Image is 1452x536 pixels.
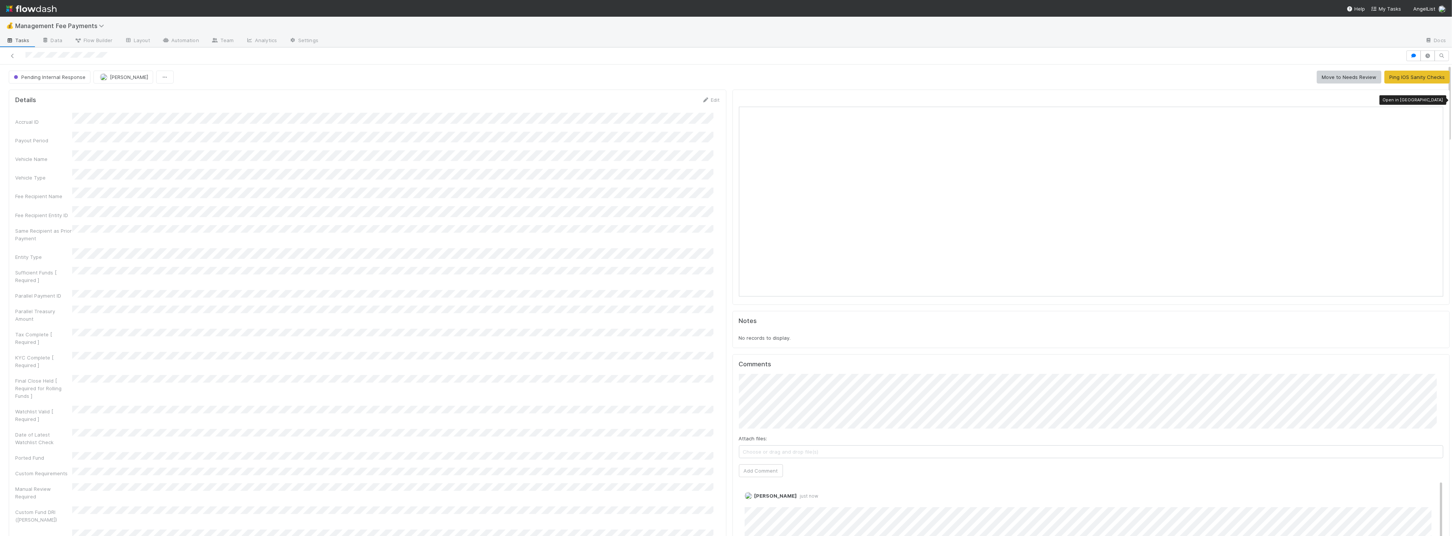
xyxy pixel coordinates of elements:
[739,317,757,325] h5: Notes
[15,192,72,200] div: Fee Recipient Name
[15,227,72,242] div: Same Recipient as Prior Payment
[36,35,68,47] a: Data
[797,493,819,499] span: just now
[1371,6,1401,12] span: My Tasks
[100,73,108,81] img: avatar_e5ec2f5b-afc7-4357-8cf1-2139873d70b1.png
[745,492,752,500] img: avatar_8d06466b-a936-4205-8f52-b0cc03e2a179.png
[93,71,153,84] button: [PERSON_NAME]
[74,36,112,44] span: Flow Builder
[1384,71,1450,84] button: Ping IOS Sanity Checks
[15,253,72,261] div: Entity Type
[15,307,72,323] div: Parallel Treasury Amount
[205,35,240,47] a: Team
[15,269,72,284] div: Sufficient Funds [ Required ]
[15,470,72,477] div: Custom Requirements
[1419,35,1452,47] a: Docs
[739,464,783,477] button: Add Comment
[283,35,324,47] a: Settings
[739,334,1444,342] div: No records to display.
[15,96,36,104] h5: Details
[9,71,90,84] button: Pending Internal Response
[119,35,156,47] a: Layout
[15,408,72,423] div: Watchlist Valid [ Required ]
[739,361,1444,368] h5: Comments
[15,508,72,523] div: Custom Fund DRI ([PERSON_NAME])
[702,97,720,103] a: Edit
[1317,71,1381,84] button: Move to Needs Review
[15,331,72,346] div: Tax Complete [ Required ]
[15,137,72,144] div: Payout Period
[739,446,1443,458] span: Choose or drag and drop file(s)
[12,74,85,80] span: Pending Internal Response
[1438,5,1446,13] img: avatar_8d06466b-a936-4205-8f52-b0cc03e2a179.png
[15,174,72,181] div: Vehicle Type
[15,211,72,219] div: Fee Recipient Entity ID
[15,354,72,369] div: KYC Complete [ Required ]
[1413,6,1435,12] span: AngelList
[6,22,14,29] span: 💰
[15,155,72,163] div: Vehicle Name
[110,74,148,80] span: [PERSON_NAME]
[15,377,72,400] div: Final Close Held [ Required for Rolling Funds ]
[6,2,57,15] img: logo-inverted-e16ddd16eac7371096b0.svg
[754,493,797,499] span: [PERSON_NAME]
[15,485,72,500] div: Manual Review Required
[240,35,283,47] a: Analytics
[15,22,108,30] span: Management Fee Payments
[68,35,119,47] a: Flow Builder
[15,431,72,446] div: Date of Latest Watchlist Check
[15,454,72,462] div: Ported Fund
[15,292,72,300] div: Parallel Payment ID
[1347,5,1365,13] div: Help
[6,36,30,44] span: Tasks
[156,35,205,47] a: Automation
[1371,5,1401,13] a: My Tasks
[739,435,767,442] label: Attach files:
[15,118,72,126] div: Accrual ID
